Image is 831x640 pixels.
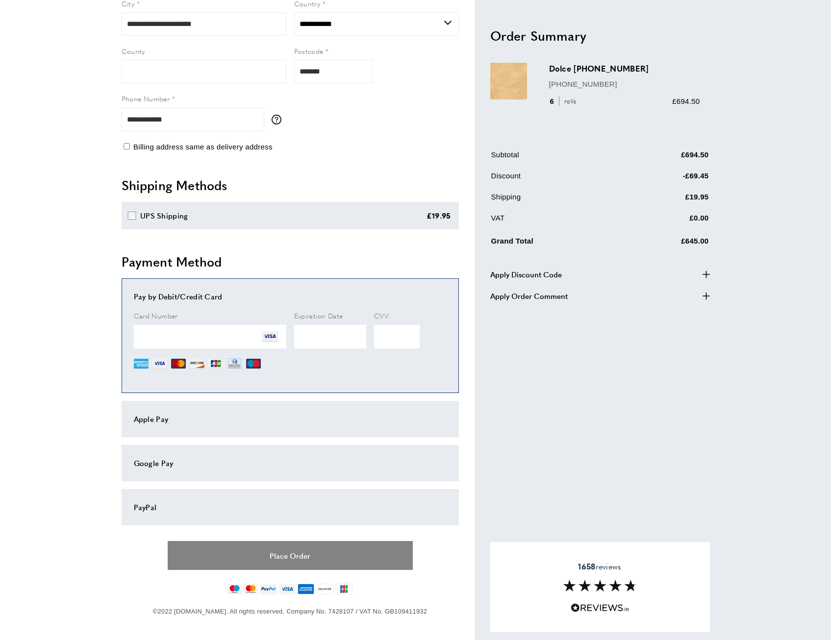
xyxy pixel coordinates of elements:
[672,97,700,105] span: £694.50
[294,46,324,56] span: Postcode
[134,457,447,469] div: Google Pay
[168,541,413,570] button: Place Order
[549,78,700,90] p: [PHONE_NUMBER]
[124,143,130,149] input: Billing address same as delivery address
[578,561,595,572] strong: 1658
[571,603,630,613] img: Reviews.io 5 stars
[227,356,243,371] img: DN.png
[298,584,315,594] img: american-express
[563,580,637,591] img: Reviews section
[279,584,295,594] img: visa
[294,325,367,348] iframe: Secure Credit Card Frame - Expiration Date
[272,115,286,124] button: More information
[490,26,710,44] h2: Order Summary
[623,148,709,168] td: £694.50
[153,608,427,615] span: ©2022 [DOMAIN_NAME]. All rights reserved. Company No. 7428107 / VAT No. GB109411932
[171,356,186,371] img: MC.png
[316,584,333,594] img: discover
[208,356,223,371] img: JCB.png
[134,311,178,320] span: Card Number
[122,46,145,56] span: County
[578,562,621,571] span: reviews
[549,63,700,74] h3: Dolce [PHONE_NUMBER]
[491,212,623,231] td: VAT
[246,356,261,371] img: MI.png
[190,356,204,371] img: DI.png
[134,291,447,302] div: Pay by Debit/Credit Card
[262,328,278,345] img: VI.png
[122,94,170,103] span: Phone Number
[134,413,447,425] div: Apple Pay
[491,191,623,210] td: Shipping
[140,210,188,222] div: UPS Shipping
[134,325,286,348] iframe: Secure Credit Card Frame - Credit Card Number
[122,176,459,194] h2: Shipping Methods
[623,170,709,189] td: -£69.45
[490,268,562,280] span: Apply Discount Code
[133,143,273,151] span: Billing address same as delivery address
[623,191,709,210] td: £19.95
[623,212,709,231] td: £0.00
[491,148,623,168] td: Subtotal
[549,95,580,107] div: 6
[227,584,242,594] img: maestro
[559,97,579,106] span: rolls
[260,584,277,594] img: paypal
[623,233,709,254] td: £645.00
[134,356,149,371] img: AE.png
[490,290,568,301] span: Apply Order Comment
[122,253,459,271] h2: Payment Method
[244,584,258,594] img: mastercard
[374,325,420,348] iframe: Secure Credit Card Frame - CVV
[134,501,447,513] div: PayPal
[374,311,389,320] span: CVV
[152,356,167,371] img: VI.png
[427,210,451,222] div: £19.95
[491,233,623,254] td: Grand Total
[490,63,527,99] img: Dolce 4-4085-040
[335,584,353,594] img: jcb
[294,311,343,320] span: Expiration Date
[491,170,623,189] td: Discount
